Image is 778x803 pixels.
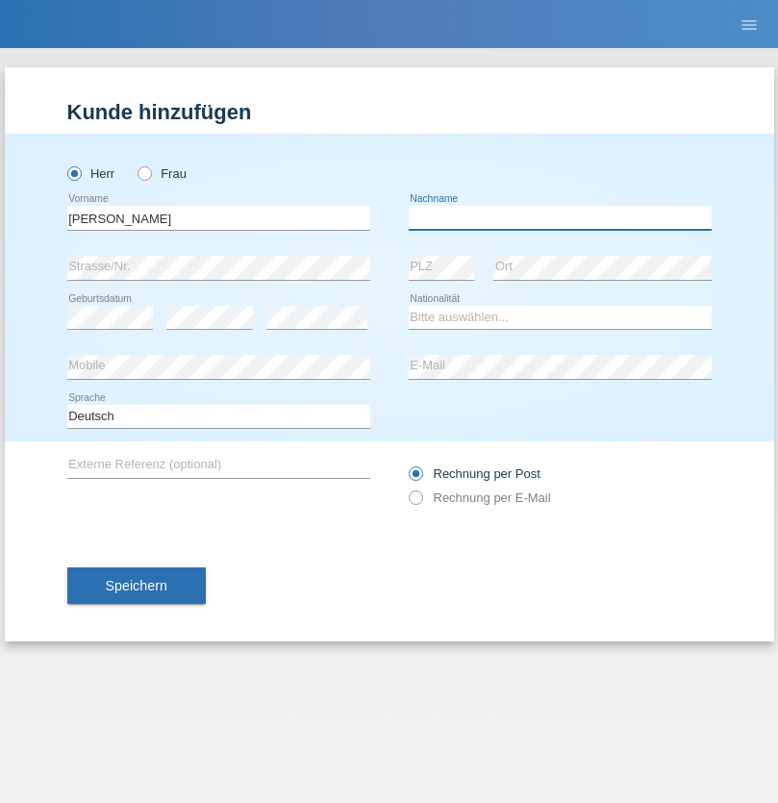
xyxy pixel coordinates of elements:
h1: Kunde hinzufügen [67,100,712,124]
button: Speichern [67,567,206,604]
input: Frau [138,166,150,179]
input: Rechnung per Post [409,466,421,490]
label: Frau [138,166,187,181]
a: menu [730,18,768,30]
input: Rechnung per E-Mail [409,490,421,514]
i: menu [740,15,759,35]
label: Rechnung per E-Mail [409,490,551,505]
input: Herr [67,166,80,179]
label: Herr [67,166,115,181]
label: Rechnung per Post [409,466,540,481]
span: Speichern [106,578,167,593]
